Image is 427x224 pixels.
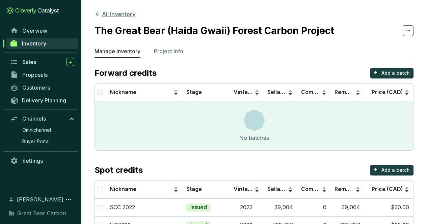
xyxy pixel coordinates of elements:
[7,82,78,93] a: Customers
[95,165,143,175] p: Spot credits
[154,47,183,55] p: Project Info
[22,97,66,104] span: Delivery Planning
[95,68,157,78] p: Forward credits
[22,127,51,133] span: Omnichannel
[22,138,50,145] span: Buyer Portal
[7,56,78,68] a: Sales
[335,186,362,192] span: Remaining
[19,125,78,135] a: Omnichannel
[6,38,78,49] a: Inventory
[374,68,378,77] p: +
[7,25,78,36] a: Overview
[19,136,78,147] a: Buyer Portal
[190,204,207,211] p: Issued
[372,89,403,95] span: Price (CAD)
[364,198,413,216] td: $30.00
[234,89,255,95] span: Vintage
[22,40,46,47] span: Inventory
[182,84,230,101] th: Stage
[110,186,136,192] span: Nickname
[95,47,140,55] p: Manage Inventory
[381,167,410,173] p: Add a batch
[370,165,413,175] button: +Add a batch
[182,181,230,198] th: Stage
[230,198,263,216] td: 2022
[186,89,202,95] span: Stage
[297,198,330,216] td: 0
[301,186,330,192] span: Committed
[263,198,297,216] td: 39,004
[381,70,410,76] p: Add a batch
[110,89,136,95] span: Nickname
[22,27,47,34] span: Overview
[95,10,135,18] button: All Inventory
[372,186,403,192] span: Price (CAD)
[7,113,78,124] a: Channels
[374,165,378,174] p: +
[267,89,288,95] span: Sellable
[234,186,255,192] span: Vintage
[17,195,63,203] span: [PERSON_NAME]
[22,115,46,122] span: Channels
[7,95,78,106] a: Delivery Planning
[22,71,48,78] span: Proposals
[22,84,50,91] span: Customers
[267,186,288,192] span: Sellable
[17,209,66,217] span: Great Bear Carbon
[186,186,202,192] span: Stage
[95,24,334,38] h2: The Great Bear (Haida Gwaii) Forest Carbon Project
[7,155,78,166] a: Settings
[22,59,36,65] span: Sales
[301,89,330,95] span: Committed
[7,69,78,81] a: Proposals
[335,89,362,95] span: Remaining
[330,198,364,216] td: 39,004
[239,134,269,142] div: No batches
[22,157,43,164] span: Settings
[110,204,135,211] p: SCC 2022
[370,68,413,78] button: +Add a batch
